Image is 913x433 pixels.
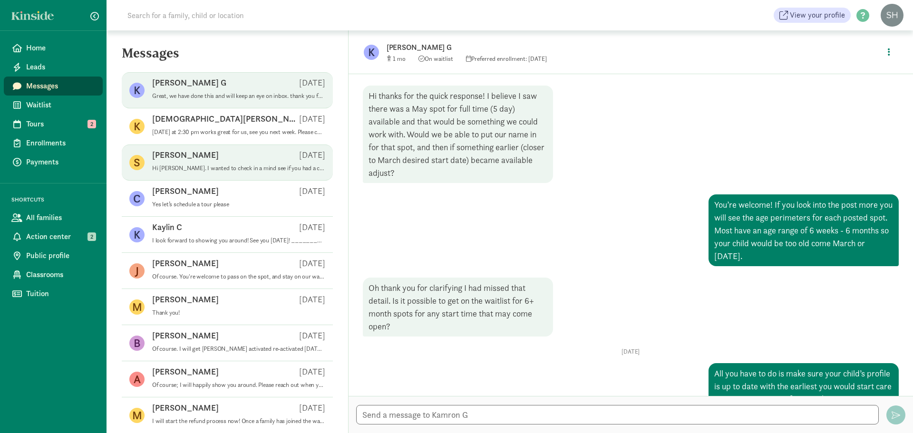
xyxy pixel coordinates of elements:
[299,258,325,269] p: [DATE]
[129,263,145,279] figure: J
[26,42,95,54] span: Home
[4,208,103,227] a: All families
[418,55,453,63] span: On waitlist
[152,221,182,233] p: Kaylin C
[364,45,379,60] figure: K
[152,201,325,208] p: Yes let’s schedule a tour please
[4,284,103,303] a: Tuition
[129,227,145,242] figure: K
[26,269,95,280] span: Classrooms
[4,115,103,134] a: Tours 2
[4,38,103,58] a: Home
[152,237,325,244] p: I look forward to showing you around! See you [DATE]! ________________________________ From: Kins...
[152,294,219,305] p: [PERSON_NAME]
[466,55,547,63] span: Preferred enrollment: [DATE]
[26,212,95,223] span: All families
[26,118,95,130] span: Tours
[26,288,95,299] span: Tuition
[4,153,103,172] a: Payments
[129,336,145,351] figure: B
[129,191,145,206] figure: C
[299,402,325,414] p: [DATE]
[4,227,103,246] a: Action center 2
[129,155,145,170] figure: S
[129,408,145,423] figure: M
[299,185,325,197] p: [DATE]
[299,221,325,233] p: [DATE]
[152,381,325,389] p: Of course; I will happily show you around. Please reach out when you have a better idea of days a...
[26,231,95,242] span: Action center
[299,330,325,341] p: [DATE]
[26,99,95,111] span: Waitlist
[4,58,103,77] a: Leads
[4,134,103,153] a: Enrollments
[26,156,95,168] span: Payments
[129,372,145,387] figure: A
[152,185,219,197] p: [PERSON_NAME]
[363,278,553,337] div: Oh thank you for clarifying I had missed that detail. Is it possible to get on the waitlist for 6...
[152,345,325,353] p: Of course. I will get [PERSON_NAME] activated re-activated [DATE] then you can log in and edit yo...
[363,86,553,183] div: Hi thanks for the quick response! I believe I saw there was a May spot for full time (5 day) avai...
[152,149,219,161] p: [PERSON_NAME]
[26,250,95,261] span: Public profile
[87,232,96,241] span: 2
[299,113,325,125] p: [DATE]
[299,149,325,161] p: [DATE]
[26,61,95,73] span: Leads
[152,309,325,317] p: Thank you!
[26,137,95,149] span: Enrollments
[152,402,219,414] p: [PERSON_NAME]
[129,119,145,134] figure: K
[152,113,299,125] p: [DEMOGRAPHIC_DATA][PERSON_NAME]
[4,77,103,96] a: Messages
[129,83,145,98] figure: K
[26,80,95,92] span: Messages
[152,258,219,269] p: [PERSON_NAME]
[152,128,325,136] p: [DATE] at 2:30 pm works great for us, see you next week. Please come to: [STREET_ADDRESS] [PHONE_...
[363,348,899,356] p: [DATE]
[152,77,226,88] p: [PERSON_NAME] G
[387,41,686,54] p: [PERSON_NAME] G
[152,366,219,377] p: [PERSON_NAME]
[152,92,325,100] p: Great, we have done this and will keep an eye on inbox. thank you for your help
[152,273,325,280] p: Of course. You're welcome to pass on the spot, and stay on our waitlist.
[4,96,103,115] a: Waitlist
[129,299,145,315] figure: M
[122,6,389,25] input: Search for a family, child or location
[774,8,851,23] a: View your profile
[152,164,325,172] p: Hi [PERSON_NAME]. I wanted to check in a mind see if you had a chance to look over our infant pos...
[107,46,348,68] h5: Messages
[709,194,899,266] div: You’re welcome! If you look into the post more you will see the age perimeters for each posted sp...
[4,265,103,284] a: Classrooms
[299,77,325,88] p: [DATE]
[393,55,406,63] span: 1
[790,10,845,21] span: View your profile
[4,246,103,265] a: Public profile
[299,294,325,305] p: [DATE]
[152,417,325,425] p: I will start the refund process now! Once a family has joined the waiting list they can open indi...
[152,330,219,341] p: [PERSON_NAME]
[299,366,325,377] p: [DATE]
[87,120,96,128] span: 2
